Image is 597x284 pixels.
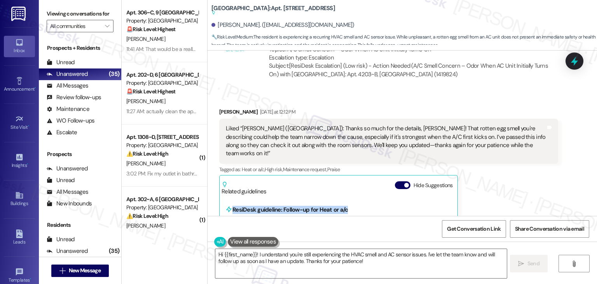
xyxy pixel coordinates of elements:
span: Get Conversation Link [447,225,501,233]
button: New Message [51,265,109,277]
b: [GEOGRAPHIC_DATA]: Apt. [STREET_ADDRESS] [211,4,335,17]
b: ResiDesk guideline: Follow-up for Heat or a/c [232,206,348,214]
label: Viewing conversations for [47,8,113,20]
div: 11:27 AM: actually clean the apartments and make sure they aren't infested with roaches [126,108,323,115]
div: [PERSON_NAME] [219,108,558,119]
div: Property: [GEOGRAPHIC_DATA] [126,141,198,149]
div: All Messages [47,82,88,90]
div: [PERSON_NAME]. ([EMAIL_ADDRESS][DOMAIN_NAME]) [211,21,354,29]
span: • [30,276,31,282]
div: Tagged as: [219,164,558,175]
a: Insights • [4,151,35,172]
a: Buildings [4,189,35,210]
div: Property: [GEOGRAPHIC_DATA] [126,17,198,25]
div: Unanswered [47,70,88,78]
span: • [27,161,28,167]
div: Unread [47,235,75,244]
div: (35) [107,68,121,80]
span: : The resident is experiencing a recurring HVAC smell and AC sensor issue. While unpleasant, a ro... [211,33,597,50]
span: New Message [69,266,101,275]
div: Unread [47,58,75,67]
span: High risk , [265,166,283,173]
span: [PERSON_NAME] [126,98,165,105]
span: Praise [327,166,340,173]
div: Related guidelines [222,181,267,196]
div: (35) [107,245,121,257]
input: All communities [50,20,101,32]
span: [PERSON_NAME] [126,160,165,167]
div: All Messages [47,188,88,196]
label: Hide Suggestions [414,181,453,189]
strong: 🚨 Risk Level: Highest [126,88,176,95]
div: Residents [39,221,121,229]
button: Send [510,255,548,272]
strong: ⚠️ Risk Level: High [126,212,168,219]
div: WO Follow-ups [47,117,94,125]
div: Apt. 302~A, 6 [GEOGRAPHIC_DATA] [126,195,198,203]
div: Liked “[PERSON_NAME] ([GEOGRAPHIC_DATA]): Thanks so much for the details, [PERSON_NAME]! That rot... [226,124,546,158]
img: ResiDesk Logo [11,7,27,21]
i:  [518,261,524,267]
div: 3:02 PM: Fix my outlet in bathroom, doesn't work. Fix my bed as well it's squeaky. Been like that... [126,170,516,177]
strong: 🚨 Risk Level: Highest [126,26,176,33]
div: Maintenance [47,105,89,113]
span: Send [527,259,539,268]
div: 11:41 AM: That would be a really really good idea [126,46,233,53]
i:  [59,268,65,274]
div: Subject: [ResiDesk Escalation] (Low risk) - Action Needed (A/C Smell Concern – Odor When AC Unit ... [269,62,552,79]
div: Prospects [39,150,121,158]
a: Leads [4,227,35,248]
div: Review follow-ups [47,93,101,102]
div: Apt. 306~C, 9 [GEOGRAPHIC_DATA] [126,9,198,17]
div: Escalate [47,128,77,137]
div: Unread [47,176,75,184]
div: Unanswered [47,165,88,173]
textarea: Hi {{first_name}}! I understand you're still experiencing the HVAC smell and AC sensor issues. I'... [215,249,506,278]
div: Apt. 202~D, 6 [GEOGRAPHIC_DATA] [126,71,198,79]
span: • [28,123,29,129]
div: Unanswered [47,247,88,255]
strong: 🔧 Risk Level: Medium [211,34,253,40]
div: New Inbounds [47,200,92,208]
span: [PERSON_NAME] [126,222,165,229]
div: Property: [GEOGRAPHIC_DATA] [126,203,198,212]
div: Apt. 1308~D, [STREET_ADDRESS] [126,133,198,141]
span: • [35,85,36,91]
button: Share Conversation via email [510,220,589,238]
span: Heat or a/c , [242,166,265,173]
span: Maintenance request , [283,166,327,173]
span: [PERSON_NAME] [126,35,165,42]
div: Property: [GEOGRAPHIC_DATA] [126,79,198,87]
i:  [105,23,109,29]
i:  [571,261,577,267]
a: Site Visit • [4,112,35,133]
div: Prospects + Residents [39,44,121,52]
button: Get Conversation Link [442,220,506,238]
div: [DATE] at 12:12 PM [258,108,295,116]
span: Share Conversation via email [515,225,584,233]
a: Inbox [4,36,35,57]
strong: ⚠️ Risk Level: High [126,150,168,157]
